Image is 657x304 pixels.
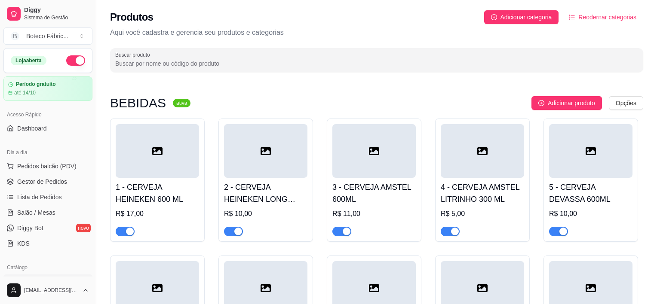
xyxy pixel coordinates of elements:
[549,181,632,205] h4: 5 - CERVEJA DEVASSA 600ML
[332,209,416,219] div: R$ 11,00
[11,56,46,65] div: Loja aberta
[332,181,416,205] h4: 3 - CERVEJA AMSTEL 600ML
[548,98,595,108] span: Adicionar produto
[538,100,544,106] span: plus-circle
[3,261,92,274] div: Catálogo
[500,12,552,22] span: Adicionar categoria
[116,181,199,205] h4: 1 - CERVEJA HEINEKEN 600 ML
[11,32,19,40] span: B
[3,280,92,301] button: [EMAIL_ADDRESS][DOMAIN_NAME]
[17,208,55,217] span: Salão / Mesas
[3,108,92,122] div: Acesso Rápido
[3,122,92,135] a: Dashboard
[569,14,575,20] span: ordered-list
[616,98,636,108] span: Opções
[110,10,154,24] h2: Produtos
[17,193,62,201] span: Lista de Pedidos
[3,190,92,204] a: Lista de Pedidos
[3,175,92,188] a: Gestor de Pedidos
[173,99,190,107] sup: ativa
[3,3,92,24] a: DiggySistema de Gestão
[3,206,92,219] a: Salão / Mesas
[66,55,85,66] button: Alterar Status
[441,181,524,205] h4: 4 - CERVEJA AMSTEL LITRINHO 300 ML
[115,59,638,68] input: Buscar produto
[224,209,307,219] div: R$ 10,00
[3,237,92,250] a: KDS
[116,209,199,219] div: R$ 17,00
[578,12,636,22] span: Reodernar categorias
[17,177,67,186] span: Gestor de Pedidos
[14,89,36,96] article: até 14/10
[17,239,30,248] span: KDS
[24,14,89,21] span: Sistema de Gestão
[115,51,153,58] label: Buscar produto
[3,27,92,45] button: Select a team
[3,274,92,288] a: Produtos
[3,159,92,173] button: Pedidos balcão (PDV)
[17,124,47,133] span: Dashboard
[224,181,307,205] h4: 2 - CERVEJA HEINEKEN LONG NECK
[16,81,56,88] article: Período gratuito
[17,224,43,232] span: Diggy Bot
[110,27,643,38] p: Aqui você cadastra e gerencia seu produtos e categorias
[3,146,92,159] div: Dia a dia
[24,6,89,14] span: Diggy
[110,98,166,108] h3: BEBIDAS
[549,209,632,219] div: R$ 10,00
[484,10,559,24] button: Adicionar categoria
[3,221,92,235] a: Diggy Botnovo
[24,287,79,294] span: [EMAIL_ADDRESS][DOMAIN_NAME]
[609,96,643,110] button: Opções
[562,10,643,24] button: Reodernar categorias
[531,96,602,110] button: Adicionar produto
[26,32,68,40] div: Boteco Fábric ...
[491,14,497,20] span: plus-circle
[3,76,92,101] a: Período gratuitoaté 14/10
[441,209,524,219] div: R$ 5,00
[17,162,77,170] span: Pedidos balcão (PDV)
